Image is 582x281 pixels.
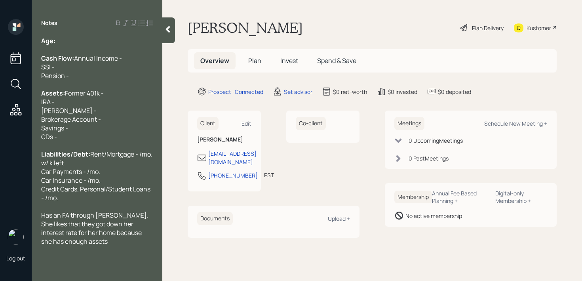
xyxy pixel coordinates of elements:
span: Annual Income - SSI - Pension - [41,54,122,80]
span: Plan [248,56,261,65]
h6: Co-client [296,117,326,130]
div: Log out [6,254,25,262]
h6: Client [197,117,219,130]
div: [EMAIL_ADDRESS][DOMAIN_NAME] [208,149,257,166]
div: 0 Upcoming Meeting s [409,136,463,145]
span: Invest [280,56,298,65]
span: Overview [200,56,229,65]
div: Upload + [328,215,350,222]
h1: [PERSON_NAME] [188,19,303,36]
h6: Membership [394,191,432,204]
div: 0 Past Meeting s [409,154,449,162]
div: No active membership [405,212,462,220]
h6: [PERSON_NAME] [197,136,251,143]
div: PST [264,171,274,179]
span: Liabilities/Debt: [41,150,90,159]
div: $0 net-worth [333,88,367,96]
div: Annual Fee Based Planning + [432,189,489,205]
div: Set advisor [284,88,312,96]
label: Notes [41,19,57,27]
div: Edit [242,120,251,127]
h6: Documents [197,212,233,225]
div: Digital-only Membership + [495,189,547,205]
span: Age: [41,36,55,45]
span: Rent/Mortgage - /mo. w/ k left Car Payments - /mo. Car Insurance - /mo. Credit Cards, Personal/St... [41,150,154,202]
div: Prospect · Connected [208,88,263,96]
div: [PHONE_NUMBER] [208,171,258,180]
div: $0 invested [388,88,417,96]
div: Schedule New Meeting + [484,120,547,127]
span: Cash Flow: [41,54,74,63]
span: Has an FA through [PERSON_NAME]. She likes that they got down her interest rate for her home beca... [41,211,150,246]
div: $0 deposited [438,88,471,96]
span: Spend & Save [317,56,356,65]
img: retirable_logo.png [8,229,24,245]
span: Assets: [41,89,65,97]
h6: Meetings [394,117,424,130]
span: Former 401k - IRA - [PERSON_NAME] - Brokerage Account - Savings - CDs - [41,89,104,141]
div: Plan Delivery [472,24,504,32]
div: Kustomer [527,24,551,32]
